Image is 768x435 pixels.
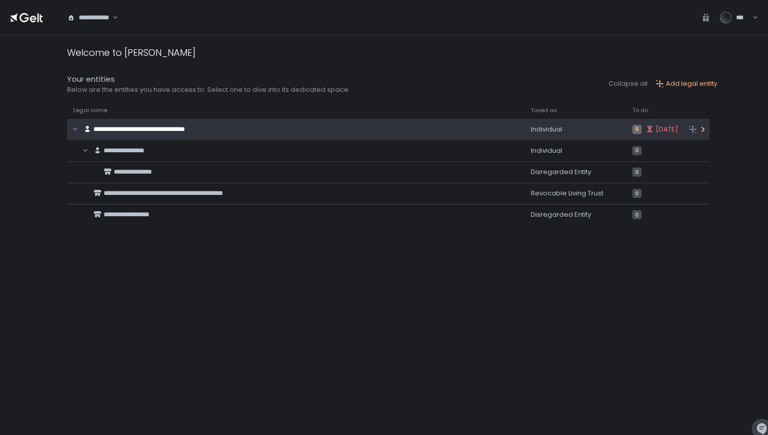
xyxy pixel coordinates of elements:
span: Taxed as [531,107,557,114]
span: Legal name [73,107,107,114]
div: Search for option [61,7,118,28]
div: Below are the entities you have access to. Select one to dive into its dedicated space. [67,85,350,94]
span: To do [632,107,648,114]
div: Individual [531,146,620,155]
div: Disregarded Entity [531,210,620,219]
div: Welcome to [PERSON_NAME] [67,46,196,59]
span: [DATE] [656,125,678,134]
span: 9 [632,125,642,134]
div: Disregarded Entity [531,168,620,177]
div: Revocable Living Trust [531,189,620,198]
span: 0 [632,168,642,177]
span: 0 [632,210,642,219]
button: Add legal entity [656,79,717,88]
input: Search for option [111,13,112,23]
button: Collapse all [609,79,648,88]
div: Your entities [67,74,350,85]
span: 0 [632,146,642,155]
div: Individual [531,125,620,134]
span: 0 [632,189,642,198]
